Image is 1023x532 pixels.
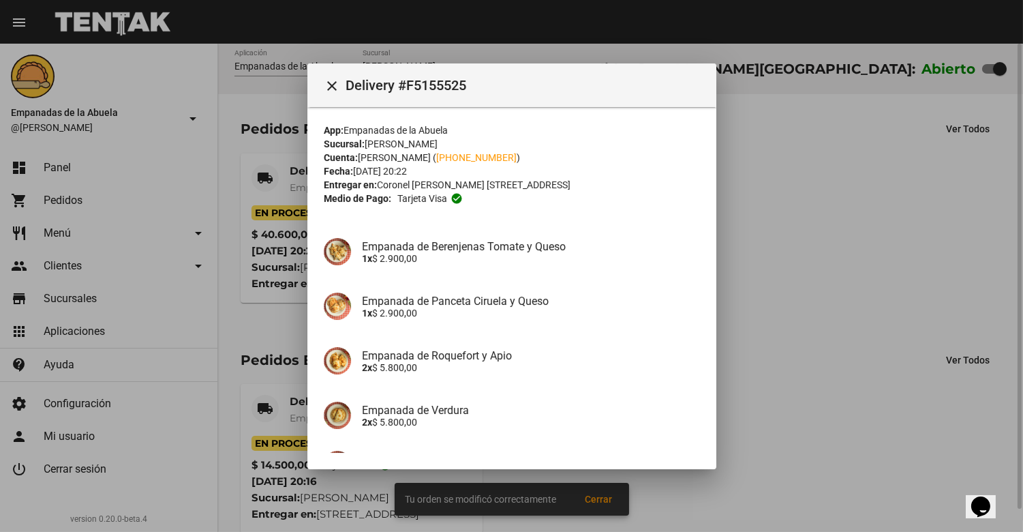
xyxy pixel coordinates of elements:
[324,192,391,205] strong: Medio de Pago:
[318,72,346,99] button: Cerrar
[324,178,700,192] div: Coronel [PERSON_NAME] [STREET_ADDRESS]
[324,151,700,164] div: [PERSON_NAME] ( )
[362,307,372,318] b: 1x
[324,402,351,429] img: 80da8329-9e11-41ab-9a6e-ba733f0c0218.jpg
[362,349,700,361] h4: Empanada de Roquefort y Apio
[397,192,446,205] span: Tarjeta visa
[324,347,351,374] img: d59fadef-f63f-4083-8943-9e902174ec49.jpg
[324,125,343,136] strong: App:
[362,252,372,263] b: 1x
[966,477,1009,518] iframe: chat widget
[362,361,700,372] p: $ 5.800,00
[324,164,700,178] div: [DATE] 20:22
[324,293,351,320] img: a07d0382-12a7-4aaa-a9a8-9d363701184e.jpg
[362,294,700,307] h4: Empanada de Panceta Ciruela y Queso
[324,138,365,149] strong: Sucursal:
[362,361,372,372] b: 2x
[436,152,517,163] a: [PHONE_NUMBER]
[324,137,700,151] div: [PERSON_NAME]
[362,416,700,427] p: $ 5.800,00
[346,74,705,96] span: Delivery #F5155525
[362,239,700,252] h4: Empanada de Berenjenas Tomate y Queso
[324,166,353,177] strong: Fecha:
[450,192,462,205] mat-icon: check_circle
[362,452,700,465] h4: Empanada de Jamón y Queso
[324,238,351,265] img: 4578203c-391b-4cb2-96d6-d19d736134f1.jpg
[362,403,700,416] h4: Empanada de Verdura
[324,179,377,190] strong: Entregar en:
[362,252,700,263] p: $ 2.900,00
[324,451,351,478] img: 72c15bfb-ac41-4ae4-a4f2-82349035ab42.jpg
[324,152,358,163] strong: Cuenta:
[324,78,340,94] mat-icon: Cerrar
[362,307,700,318] p: $ 2.900,00
[324,123,700,137] div: Empanadas de la Abuela
[362,416,372,427] b: 2x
